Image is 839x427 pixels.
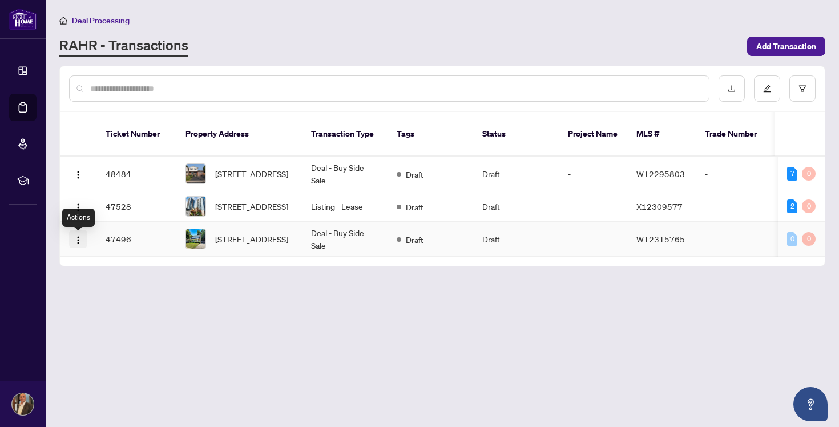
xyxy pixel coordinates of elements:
img: Logo [74,203,83,212]
span: W12295803 [636,169,685,179]
button: filter [789,75,816,102]
span: X12309577 [636,201,683,211]
td: Draft [473,222,559,257]
div: Actions [62,209,95,227]
th: Project Name [559,112,627,157]
span: home [59,17,67,25]
button: download [719,75,745,102]
th: Status [473,112,559,157]
button: edit [754,75,780,102]
span: [STREET_ADDRESS] [215,200,288,213]
div: 7 [787,167,797,181]
td: - [559,191,627,222]
td: Draft [473,157,559,191]
span: [STREET_ADDRESS] [215,167,288,180]
button: Logo [69,197,87,216]
span: edit [763,85,771,93]
td: 47496 [96,222,176,257]
div: 0 [802,167,816,181]
th: Trade Number [696,112,776,157]
span: filter [798,85,806,93]
th: MLS # [627,112,696,157]
span: W12315765 [636,234,685,244]
span: Draft [406,201,423,213]
td: - [696,157,776,191]
div: 0 [802,232,816,246]
td: - [696,191,776,222]
td: 47528 [96,191,176,222]
button: Logo [69,230,87,248]
th: Transaction Type [302,112,388,157]
th: Property Address [176,112,302,157]
button: Open asap [793,387,828,421]
span: Deal Processing [72,15,130,26]
img: thumbnail-img [186,229,205,249]
div: 0 [802,199,816,213]
div: 0 [787,232,797,246]
td: - [696,222,776,257]
img: logo [9,9,37,30]
td: Draft [473,191,559,222]
img: Logo [74,170,83,179]
td: Deal - Buy Side Sale [302,222,388,257]
span: Add Transaction [756,37,816,55]
span: [STREET_ADDRESS] [215,233,288,245]
span: Draft [406,168,423,181]
td: Listing - Lease [302,191,388,222]
img: Logo [74,236,83,245]
td: - [559,157,627,191]
button: Add Transaction [747,37,825,56]
td: - [559,222,627,257]
td: Deal - Buy Side Sale [302,157,388,191]
a: RAHR - Transactions [59,36,188,57]
div: 2 [787,199,797,213]
img: Profile Icon [12,393,34,415]
th: Ticket Number [96,112,176,157]
img: thumbnail-img [186,164,205,183]
span: Draft [406,233,423,246]
img: thumbnail-img [186,197,205,216]
td: 48484 [96,157,176,191]
span: download [728,85,736,93]
button: Logo [69,165,87,183]
th: Tags [388,112,473,157]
